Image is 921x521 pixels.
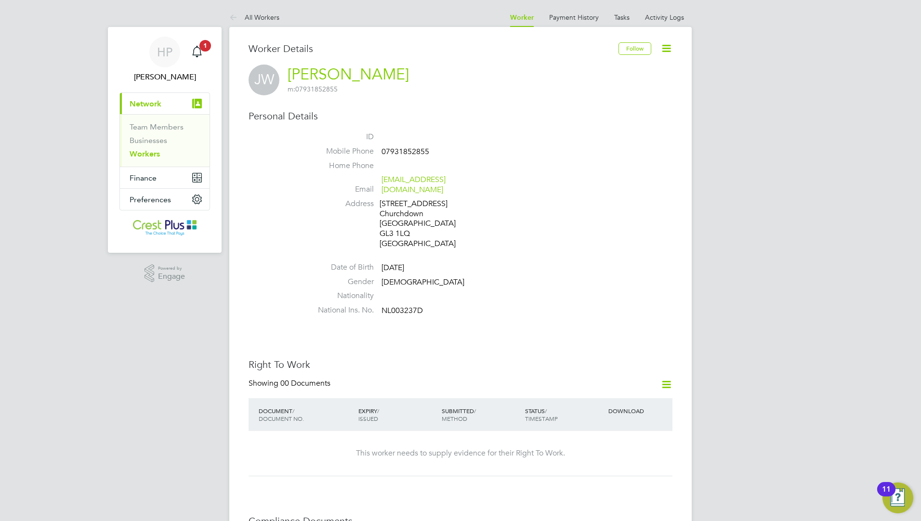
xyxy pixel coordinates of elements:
a: All Workers [229,13,279,22]
div: DOWNLOAD [606,402,672,419]
button: Open Resource Center, 11 new notifications [882,482,913,513]
div: Network [120,114,210,167]
a: Powered byEngage [145,264,185,283]
div: EXPIRY [356,402,439,427]
h3: Right To Work [249,358,672,371]
img: crestplusoperations-logo-retina.png [133,220,197,235]
a: Payment History [549,13,599,22]
span: / [545,407,547,415]
span: Holly Price [119,71,210,83]
span: Network [130,99,161,108]
label: Email [306,184,374,195]
button: Network [120,93,210,114]
a: 1 [187,37,207,67]
a: Workers [130,149,160,158]
label: Date of Birth [306,262,374,273]
h3: Personal Details [249,110,672,122]
span: 1 [199,40,211,52]
span: [DATE] [382,263,404,273]
span: [DEMOGRAPHIC_DATA] [382,277,464,287]
a: [EMAIL_ADDRESS][DOMAIN_NAME] [382,175,446,195]
span: JW [249,65,279,95]
a: Businesses [130,136,167,145]
div: [STREET_ADDRESS] Churchdown [GEOGRAPHIC_DATA] GL3 1LQ [GEOGRAPHIC_DATA] [380,199,471,249]
span: m: [288,85,295,93]
label: Home Phone [306,161,374,171]
label: Nationality [306,291,374,301]
a: [PERSON_NAME] [288,65,409,84]
span: / [377,407,379,415]
span: Preferences [130,195,171,204]
a: Team Members [130,122,184,131]
span: TIMESTAMP [525,415,558,422]
span: 07931852855 [382,147,429,156]
label: Gender [306,277,374,287]
span: NL003237D [382,306,423,315]
span: Powered by [158,264,185,273]
span: METHOD [442,415,467,422]
h3: Worker Details [249,42,618,55]
span: HP [157,46,172,58]
span: / [292,407,294,415]
span: 00 Documents [280,378,330,388]
div: SUBMITTED [439,402,523,427]
button: Finance [120,167,210,188]
div: 11 [882,489,891,502]
div: STATUS [523,402,606,427]
span: 07931852855 [288,85,338,93]
label: Mobile Phone [306,146,374,156]
a: Tasks [614,13,630,22]
span: Finance [130,173,157,182]
a: Activity Logs [645,13,684,22]
nav: Main navigation [108,27,222,253]
a: Worker [510,13,534,22]
div: Showing [249,378,332,389]
label: ID [306,132,374,142]
span: ISSUED [358,415,378,422]
label: National Ins. No. [306,305,374,315]
div: This worker needs to supply evidence for their Right To Work. [258,448,663,458]
a: Go to home page [119,220,210,235]
span: / [474,407,476,415]
button: Follow [618,42,651,55]
a: HP[PERSON_NAME] [119,37,210,83]
label: Address [306,199,374,209]
button: Preferences [120,189,210,210]
span: Engage [158,273,185,281]
span: DOCUMENT NO. [259,415,304,422]
div: DOCUMENT [256,402,356,427]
